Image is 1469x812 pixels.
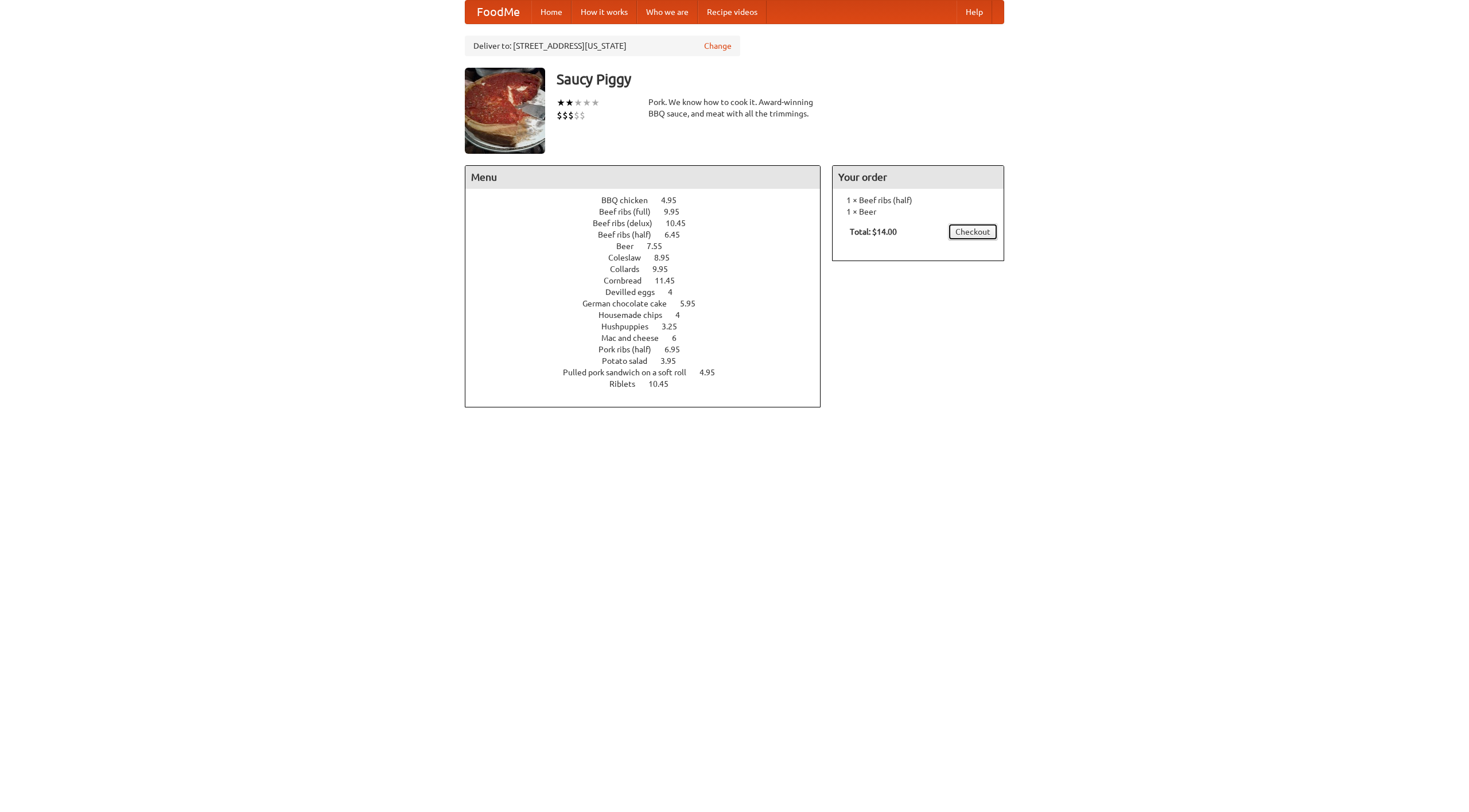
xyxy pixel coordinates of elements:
span: Collards [610,265,651,274]
a: Recipe videos [698,1,767,24]
li: $ [557,109,562,122]
span: 8.95 [654,253,681,262]
span: 10.45 [666,219,697,228]
li: $ [568,109,574,122]
span: Riblets [609,379,647,388]
li: 1 × Beer [838,206,998,217]
a: Beef ribs (delux) 10.45 [593,219,707,228]
li: $ [580,109,585,122]
span: 6.45 [664,230,691,239]
li: ★ [582,96,591,109]
a: Cornbread 11.45 [604,276,696,285]
a: Beef ribs (half) 6.45 [598,230,701,239]
a: Mac and cheese 6 [601,333,698,343]
img: angular.jpg [465,68,545,154]
span: Hushpuppies [601,322,660,331]
a: German chocolate cake 5.95 [582,299,717,308]
a: Potato salad 3.95 [602,356,697,366]
a: Home [531,1,572,24]
span: 7.55 [647,242,674,251]
span: Pulled pork sandwich on a soft roll [563,368,698,377]
a: Beer 7.55 [616,242,683,251]
span: BBQ chicken [601,196,659,205]
li: $ [574,109,580,122]
span: Potato salad [602,356,659,366]
a: Devilled eggs 4 [605,287,694,297]
span: German chocolate cake [582,299,678,308]
span: 11.45 [655,276,686,285]
span: 4.95 [661,196,688,205]
span: Cornbread [604,276,653,285]
span: 4 [675,310,691,320]
a: How it works [572,1,637,24]
a: Help [957,1,992,24]
span: Devilled eggs [605,287,666,297]
span: Housemade chips [599,310,674,320]
span: 3.95 [660,356,687,366]
span: 10.45 [648,379,680,388]
span: 9.95 [664,207,691,216]
li: ★ [574,96,582,109]
span: Beef ribs (full) [599,207,662,216]
span: Coleslaw [608,253,652,262]
a: Beef ribs (full) 9.95 [599,207,701,216]
a: Collards 9.95 [610,265,689,274]
li: $ [562,109,568,122]
a: Coleslaw 8.95 [608,253,691,262]
span: Beef ribs (half) [598,230,663,239]
a: BBQ chicken 4.95 [601,196,698,205]
span: 4.95 [699,368,726,377]
span: 4 [668,287,684,297]
a: Housemade chips 4 [599,310,701,320]
span: 6 [672,333,688,343]
h3: Saucy Piggy [557,68,1004,91]
a: Checkout [948,223,998,240]
h4: Your order [833,166,1004,189]
a: FoodMe [465,1,531,24]
h4: Menu [465,166,820,189]
span: 9.95 [652,265,679,274]
a: Change [704,40,732,52]
li: 1 × Beef ribs (half) [838,195,998,206]
span: 6.95 [664,345,691,354]
li: ★ [565,96,574,109]
div: Pork. We know how to cook it. Award-winning BBQ sauce, and meat with all the trimmings. [648,96,821,119]
span: Mac and cheese [601,333,670,343]
a: Riblets 10.45 [609,379,690,388]
b: Total: $14.00 [850,227,897,236]
li: ★ [557,96,565,109]
span: Beef ribs (delux) [593,219,664,228]
span: 5.95 [680,299,707,308]
a: Who we are [637,1,698,24]
div: Deliver to: [STREET_ADDRESS][US_STATE] [465,36,740,56]
li: ★ [591,96,600,109]
span: 3.25 [662,322,689,331]
a: Pork ribs (half) 6.95 [599,345,701,354]
span: Beer [616,242,645,251]
a: Hushpuppies 3.25 [601,322,698,331]
a: Pulled pork sandwich on a soft roll 4.95 [563,368,736,377]
span: Pork ribs (half) [599,345,663,354]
